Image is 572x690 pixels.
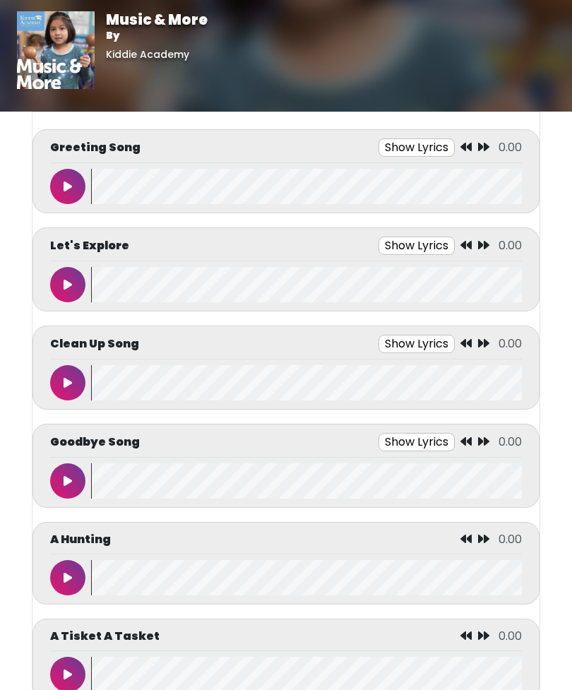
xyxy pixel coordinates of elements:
p: Let's Explore [50,237,129,254]
button: Show Lyrics [379,433,455,451]
button: Show Lyrics [379,335,455,353]
p: Goodbye Song [50,434,140,451]
button: Show Lyrics [379,138,455,157]
p: A Tisket A Tasket [50,628,160,645]
span: 0.00 [499,531,522,547]
p: Clean Up Song [50,335,139,352]
p: Greeting Song [50,139,141,156]
span: 0.00 [499,434,522,450]
h1: Music & More [106,11,208,28]
span: 0.00 [499,139,522,155]
img: 01vrkzCYTteBT1eqlInO [17,11,95,89]
span: 0.00 [499,628,522,644]
p: A Hunting [50,531,111,548]
h6: Kiddie Academy [106,49,208,61]
button: Show Lyrics [379,237,455,255]
span: 0.00 [499,335,522,352]
span: 0.00 [499,237,522,254]
p: By [106,28,208,43]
